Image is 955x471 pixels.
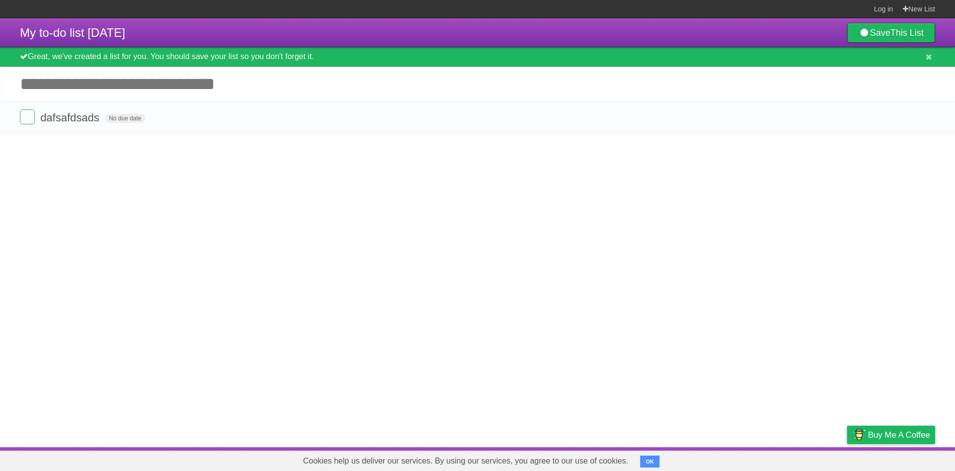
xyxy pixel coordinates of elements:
img: Buy me a coffee [852,426,865,443]
span: Cookies help us deliver our services. By using our services, you agree to our use of cookies. [293,451,638,471]
button: OK [640,456,660,468]
span: No due date [105,114,145,123]
a: Terms [800,450,822,469]
a: Buy me a coffee [847,426,935,444]
a: Suggest a feature [872,450,935,469]
a: Developers [748,450,788,469]
a: Privacy [834,450,860,469]
a: About [715,450,736,469]
label: Done [20,109,35,124]
span: dafsafdsads [40,111,102,124]
span: My to-do list [DATE] [20,26,125,39]
b: This List [890,28,924,38]
a: SaveThis List [847,23,935,43]
span: Buy me a coffee [868,426,930,444]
